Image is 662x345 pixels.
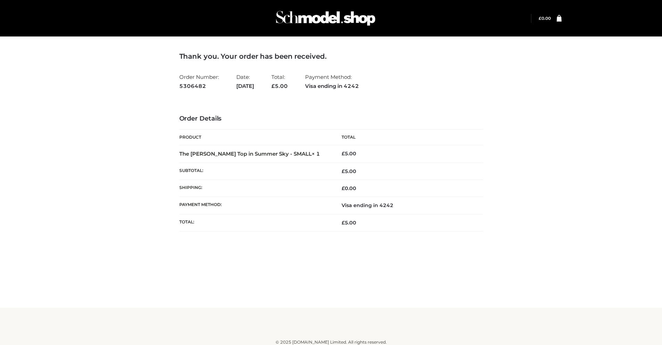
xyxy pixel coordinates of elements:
[271,71,288,92] li: Total:
[331,130,483,145] th: Total
[342,220,345,226] span: £
[305,71,359,92] li: Payment Method:
[342,150,356,157] bdi: 5.00
[342,185,345,191] span: £
[342,168,345,174] span: £
[179,52,483,60] h3: Thank you. Your order has been received.
[539,16,551,21] a: £0.00
[342,150,345,157] span: £
[179,130,331,145] th: Product
[179,163,331,180] th: Subtotal:
[342,168,356,174] span: 5.00
[342,185,356,191] bdi: 0.00
[342,220,356,226] span: 5.00
[236,71,254,92] li: Date:
[179,71,219,92] li: Order Number:
[539,16,541,21] span: £
[179,180,331,197] th: Shipping:
[179,82,219,91] strong: 5306482
[179,150,320,157] strong: The [PERSON_NAME] Top in Summer Sky - SMALL
[236,82,254,91] strong: [DATE]
[273,5,378,32] img: Schmodel Admin 964
[271,83,288,89] span: 5.00
[271,83,275,89] span: £
[539,16,551,21] bdi: 0.00
[179,115,483,123] h3: Order Details
[331,197,483,214] td: Visa ending in 4242
[179,214,331,231] th: Total:
[305,82,359,91] strong: Visa ending in 4242
[179,197,331,214] th: Payment method:
[312,150,320,157] strong: × 1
